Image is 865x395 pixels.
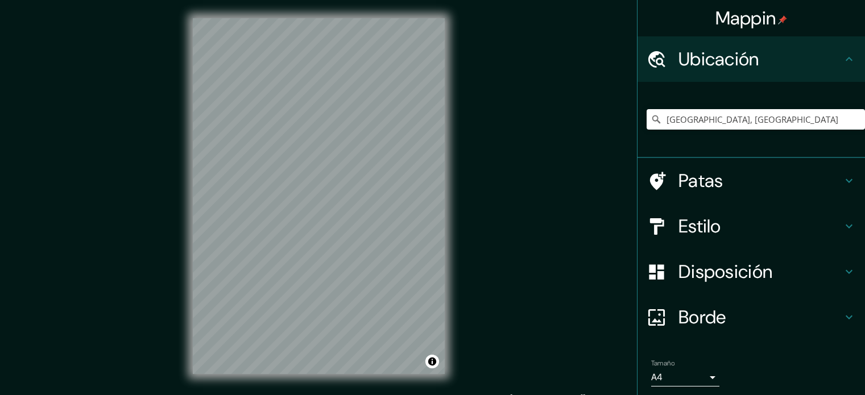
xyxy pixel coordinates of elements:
[764,351,852,382] iframe: Lanzador de widgets de ayuda
[651,371,663,383] font: A4
[425,355,439,368] button: Activar o desactivar atribución
[678,305,726,329] font: Borde
[651,368,719,386] div: A4
[638,249,865,294] div: Disposición
[678,260,772,284] font: Disposición
[678,169,723,193] font: Patas
[678,47,759,71] font: Ubicación
[647,109,865,130] input: Elige tu ciudad o zona
[778,15,787,24] img: pin-icon.png
[638,294,865,340] div: Borde
[638,36,865,82] div: Ubicación
[678,214,721,238] font: Estilo
[715,6,776,30] font: Mappin
[651,359,674,368] font: Tamaño
[193,18,445,374] canvas: Mapa
[638,203,865,249] div: Estilo
[638,158,865,203] div: Patas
